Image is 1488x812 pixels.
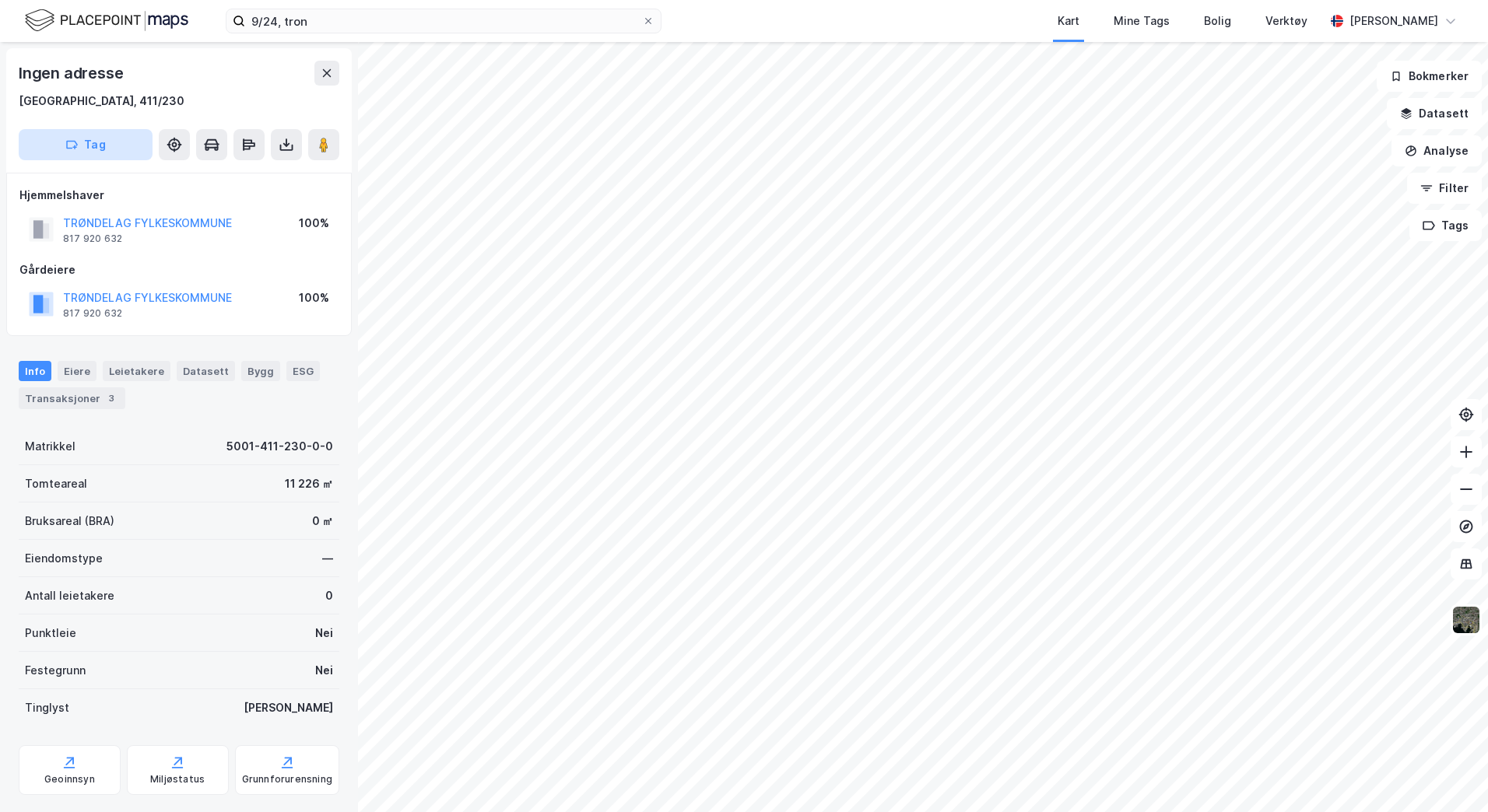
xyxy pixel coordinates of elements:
[1451,605,1481,635] img: 9k=
[322,549,333,568] div: —
[244,698,333,717] div: [PERSON_NAME]
[58,361,97,381] div: Eiere
[25,549,103,568] div: Eiendomstype
[25,7,188,34] img: logo.f888ab2527a4732fd821a326f86c7f29.svg
[25,661,86,680] div: Festegrunn
[299,289,329,307] div: 100%
[1114,12,1170,30] div: Mine Tags
[245,9,642,33] input: Søk på adresse, matrikkel, gårdeiere, leietakere eller personer
[19,261,339,279] div: Gårdeiere
[312,512,333,530] div: 0 ㎡
[63,233,122,245] div: 817 920 632
[241,361,280,381] div: Bygg
[315,624,333,642] div: Nei
[1387,98,1482,129] button: Datasett
[1410,737,1488,812] iframe: Chat Widget
[1410,737,1488,812] div: Kontrollprogram for chat
[1204,12,1231,30] div: Bolig
[25,474,87,493] div: Tomteareal
[25,437,75,456] div: Matrikkel
[25,586,114,605] div: Antall leietakere
[103,361,170,381] div: Leietakere
[25,512,114,530] div: Bruksareal (BRA)
[1265,12,1307,30] div: Verktøy
[25,624,76,642] div: Punktleie
[19,129,153,160] button: Tag
[299,214,329,233] div: 100%
[1349,12,1438,30] div: [PERSON_NAME]
[19,387,125,409] div: Transaksjoner
[286,361,320,381] div: ESG
[177,361,235,381] div: Datasett
[44,773,95,786] div: Geoinnsyn
[1407,173,1482,204] button: Filter
[1409,210,1482,241] button: Tags
[19,186,339,205] div: Hjemmelshaver
[1058,12,1079,30] div: Kart
[1391,135,1482,166] button: Analyse
[19,361,51,381] div: Info
[285,474,333,493] div: 11 226 ㎡
[226,437,333,456] div: 5001-411-230-0-0
[325,586,333,605] div: 0
[19,92,184,110] div: [GEOGRAPHIC_DATA], 411/230
[315,661,333,680] div: Nei
[1377,61,1482,92] button: Bokmerker
[150,773,205,786] div: Miljøstatus
[63,307,122,320] div: 817 920 632
[25,698,69,717] div: Tinglyst
[242,773,332,786] div: Grunnforurensning
[19,61,126,86] div: Ingen adresse
[104,390,119,406] div: 3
